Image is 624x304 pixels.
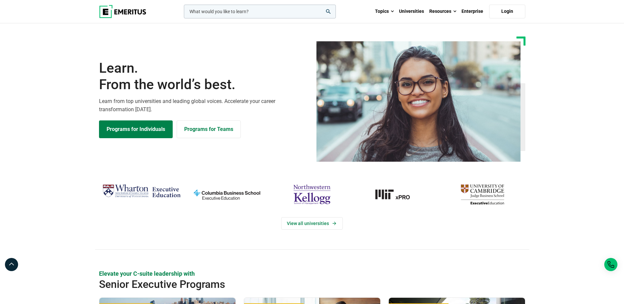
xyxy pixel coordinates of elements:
img: MIT xPRO [358,182,437,207]
img: Learn from the world's best [316,41,521,162]
p: Elevate your C-suite leadership with [99,269,525,278]
span: From the world’s best. [99,76,308,93]
img: northwestern-kellogg [273,182,351,207]
a: View Universities [281,217,343,230]
input: woocommerce-product-search-field-0 [184,5,336,18]
a: Explore Programs [99,120,173,138]
a: MIT-xPRO [358,182,437,207]
h2: Senior Executive Programs [99,278,483,291]
img: Wharton Executive Education [102,182,181,201]
img: cambridge-judge-business-school [443,182,522,207]
p: Learn from top universities and leading global voices. Accelerate your career transformation [DATE]. [99,97,308,114]
a: Login [489,5,525,18]
a: Explore for Business [177,120,241,138]
img: columbia-business-school [187,182,266,207]
h1: Learn. [99,60,308,93]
